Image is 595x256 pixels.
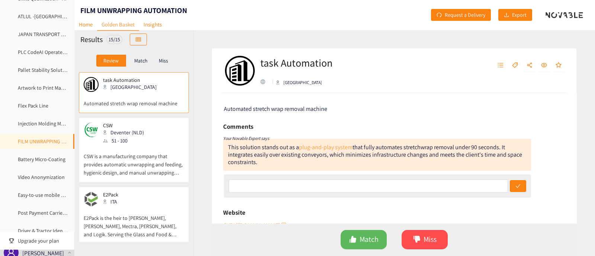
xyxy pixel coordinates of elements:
span: Automated stretch wrap removal machine [224,105,327,113]
a: Home [74,19,97,30]
a: Flex Pack Line [18,102,48,109]
p: Miss [159,58,168,64]
p: E2Pack is the heir to [PERSON_NAME], [PERSON_NAME], Mectra, [PERSON_NAME], and Logik. Serving the... [84,207,184,239]
div: 15 / 15 [106,35,122,44]
h6: Website [223,207,245,218]
a: ATLUL -[GEOGRAPHIC_DATA] [18,13,80,20]
a: website [260,79,270,84]
div: [GEOGRAPHIC_DATA] [103,83,161,91]
span: Match [360,234,379,245]
span: table [136,37,141,43]
a: Driver & Tractor Identification [18,227,82,234]
a: JAPAN TRANSPORT AGGREGATION PLATFORM [18,31,118,38]
p: task Automation [103,77,157,83]
a: Video Anonymization [18,174,65,180]
span: like [349,236,357,244]
button: star [552,60,565,71]
span: unordered-list [498,62,504,69]
a: FILM UNWRAPPING AUTOMATION [18,138,91,145]
a: Battery Micro-Coating [18,156,65,163]
span: download [504,12,509,18]
a: Post Payment Carrier Auditing [18,209,84,216]
p: Match [134,58,148,64]
h6: Comments [223,121,253,132]
iframe: Chat Widget [558,220,595,256]
button: table [130,33,147,45]
button: tag [508,60,522,71]
button: redoRequest a Delivery [431,9,491,21]
span: star [556,62,562,69]
div: [GEOGRAPHIC_DATA] [276,79,322,86]
button: unordered-list [494,60,507,71]
span: redo [437,12,442,18]
span: trophy [9,238,14,243]
p: Review [103,58,119,64]
a: Pallet Stability Solutions [18,67,72,73]
span: dislike [413,236,421,244]
button: [URL][DOMAIN_NAME] [224,219,287,231]
div: Deventer (NLD) [103,128,148,137]
span: Export [512,11,527,19]
span: tag [512,62,518,69]
button: eye [537,60,551,71]
span: eye [541,62,547,69]
button: likeMatch [341,230,387,249]
a: PLC CodeAI Operate Maintenance [18,49,92,55]
a: Injection Molding Model [18,120,71,127]
h1: FILM UNWRAPPING AUTOMATION [80,5,187,16]
h2: task Automation [260,55,332,70]
span: [URL][DOMAIN_NAME] [224,221,280,230]
a: Insights [139,19,166,30]
button: share-alt [523,60,536,71]
span: share-alt [527,62,533,69]
p: CSW [103,122,144,128]
a: plug-and-play system [299,143,353,151]
span: Request a Delivery [445,11,485,19]
span: check [515,183,521,189]
img: Snapshot of the company's website [84,122,99,137]
img: Snapshot of the company's website [84,77,99,92]
div: ITA [103,198,137,206]
div: This solution stands out as a that fully automates stretchwrap removal under 90 seconds. It integ... [223,139,531,171]
span: Upgrade your plan [18,233,68,248]
button: downloadExport [498,9,532,21]
h2: Results [80,34,103,45]
img: Company Logo [225,56,255,86]
button: dislikeMiss [402,230,448,249]
p: Automated stretch wrap removal machine [84,92,184,108]
p: E2Pack [103,192,133,198]
span: Miss [424,234,437,245]
div: 51 - 100 [103,137,148,145]
a: Easy-to-use mobile measuring device for handling systems [18,192,147,198]
a: Golden Basket [97,19,139,31]
button: check [510,180,526,192]
a: Artwork to Print Management [18,84,84,91]
p: CSW is a manufacturing company that provides automatic unwrapping and feeding, hygienic design, a... [84,145,184,177]
img: Snapshot of the company's website [84,192,99,207]
i: Your Novable Expert says [223,135,269,141]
